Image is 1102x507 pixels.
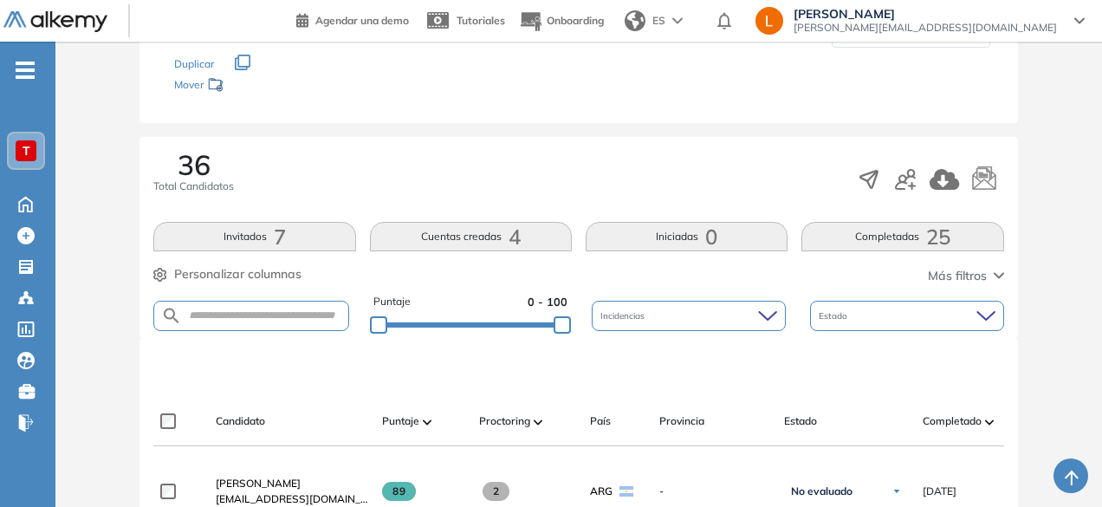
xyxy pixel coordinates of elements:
span: ARG [590,484,613,499]
span: [PERSON_NAME] [794,7,1057,21]
span: Onboarding [547,14,604,27]
img: arrow [672,17,683,24]
div: Incidencias [592,301,786,331]
a: Agendar una demo [296,9,409,29]
span: T [23,144,30,158]
span: Personalizar columnas [174,265,301,283]
div: Estado [810,301,1004,331]
img: Logo [3,11,107,33]
span: Más filtros [928,267,987,285]
img: world [625,10,645,31]
span: 0 - 100 [528,294,567,310]
span: Tutoriales [457,14,505,27]
img: [missing "en.ARROW_ALT" translation] [423,419,431,425]
span: País [590,413,611,429]
span: 89 [382,482,416,501]
span: Candidato [216,413,265,429]
span: 36 [178,151,211,179]
a: [PERSON_NAME] [216,476,368,491]
span: Puntaje [373,294,411,310]
img: Ícono de flecha [891,486,902,497]
div: Mover [174,70,347,102]
span: Provincia [659,413,704,429]
span: Completado [923,413,982,429]
button: Más filtros [928,267,1004,285]
button: Onboarding [519,3,604,40]
span: [PERSON_NAME][EMAIL_ADDRESS][DOMAIN_NAME] [794,21,1057,35]
span: Duplicar [174,57,214,70]
button: Cuentas creadas4 [370,222,572,251]
button: Personalizar columnas [153,265,301,283]
i: - [16,68,35,72]
button: Completadas25 [801,222,1003,251]
span: Agendar una demo [315,14,409,27]
span: Estado [819,309,851,322]
img: [missing "en.ARROW_ALT" translation] [534,419,542,425]
img: SEARCH_ALT [161,305,182,327]
img: [missing "en.ARROW_ALT" translation] [985,419,994,425]
span: Proctoring [479,413,530,429]
img: ARG [619,486,633,497]
span: [PERSON_NAME] [216,477,301,490]
span: Incidencias [600,309,648,322]
span: 2 [483,482,509,501]
span: Total Candidatos [153,179,234,194]
span: Puntaje [382,413,419,429]
span: - [659,484,770,499]
button: Invitados7 [153,222,355,251]
span: [DATE] [923,484,956,499]
button: Iniciadas0 [586,222,788,251]
span: Estado [784,413,817,429]
span: No evaluado [791,484,852,498]
span: [EMAIL_ADDRESS][DOMAIN_NAME] [216,491,368,507]
span: ES [652,13,665,29]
